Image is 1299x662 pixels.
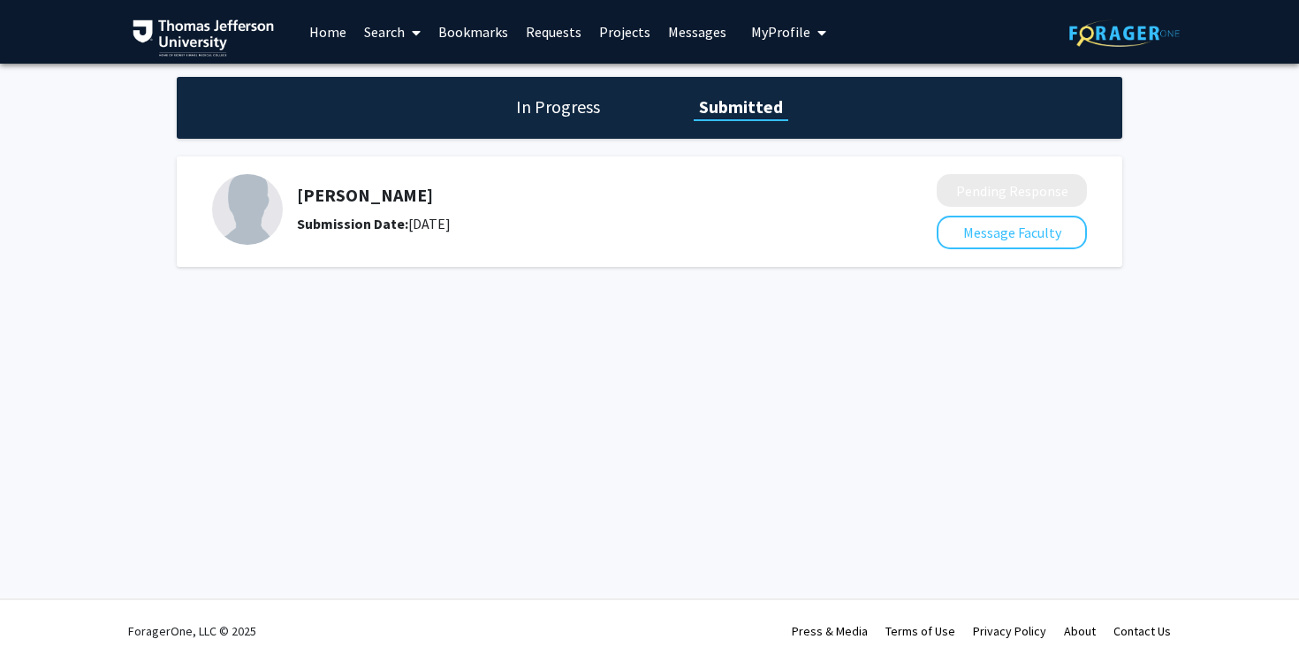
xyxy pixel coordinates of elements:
h1: Submitted [694,95,788,119]
a: Search [355,1,429,63]
h5: [PERSON_NAME] [297,185,843,206]
a: Home [300,1,355,63]
iframe: Chat [13,582,75,649]
a: Bookmarks [429,1,517,63]
b: Submission Date: [297,215,408,232]
a: Privacy Policy [973,623,1046,639]
a: Press & Media [792,623,868,639]
div: [DATE] [297,213,843,234]
button: Message Faculty [937,216,1087,249]
h1: In Progress [511,95,605,119]
a: Contact Us [1113,623,1171,639]
a: Projects [590,1,659,63]
span: My Profile [751,23,810,41]
img: ForagerOne Logo [1069,19,1180,47]
a: Terms of Use [885,623,955,639]
a: Requests [517,1,590,63]
img: Thomas Jefferson University Logo [133,19,274,57]
a: Messages [659,1,735,63]
a: Message Faculty [937,224,1087,241]
img: Profile Picture [212,174,283,245]
div: ForagerOne, LLC © 2025 [128,600,256,662]
a: About [1064,623,1096,639]
button: Pending Response [937,174,1087,207]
